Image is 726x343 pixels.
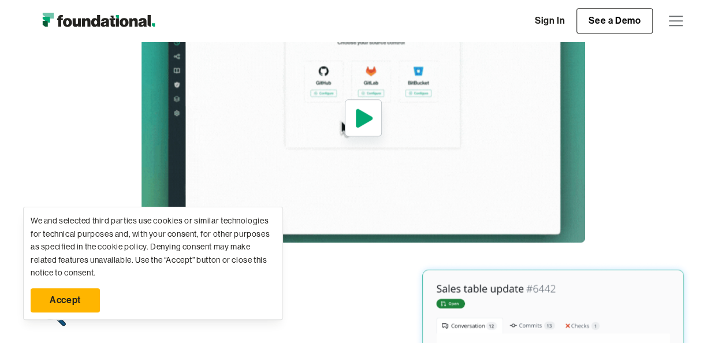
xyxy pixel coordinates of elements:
[36,9,161,32] img: Foundational Logo
[518,209,726,343] iframe: Chat Widget
[31,288,100,312] a: Accept
[31,214,275,279] div: We and selected third parties use cookies or similar technologies for technical purposes and, wit...
[523,9,576,33] a: Sign In
[662,7,690,35] div: menu
[576,8,653,33] a: See a Demo
[36,9,161,32] a: home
